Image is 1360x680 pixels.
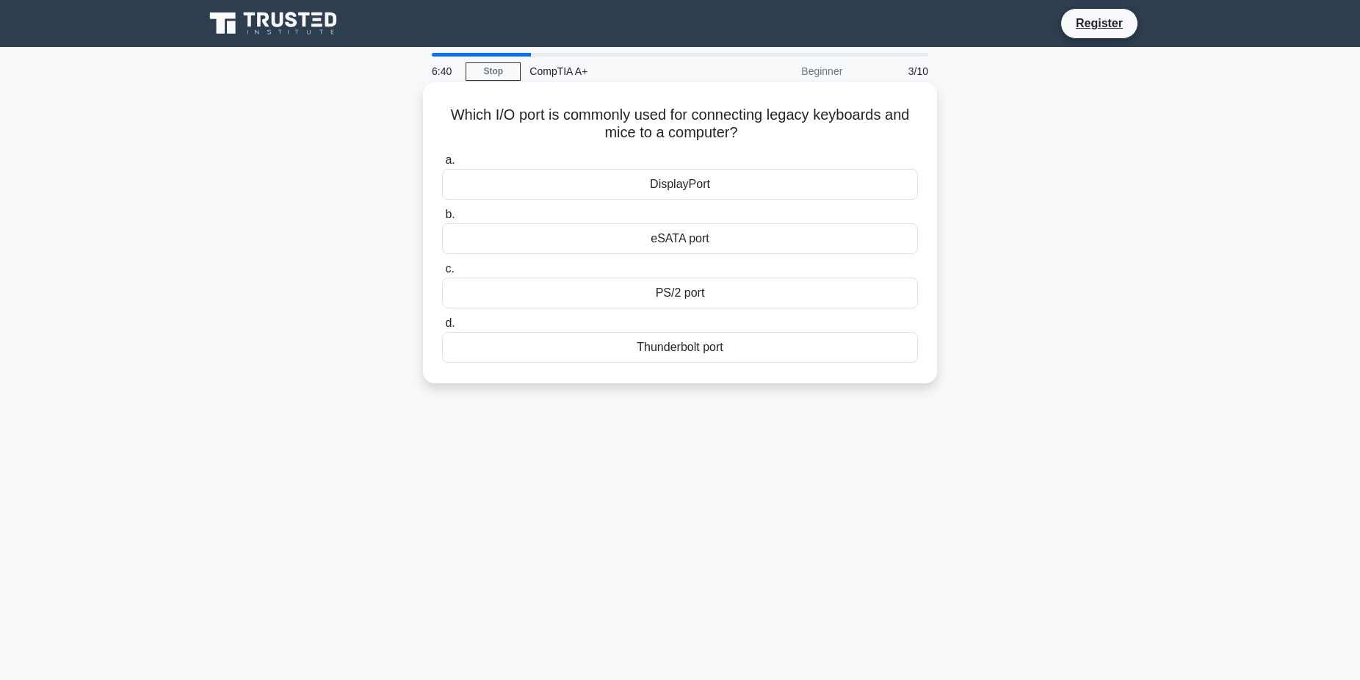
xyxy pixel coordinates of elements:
div: eSATA port [442,223,918,254]
span: d. [445,317,455,329]
div: 6:40 [423,57,466,86]
div: CompTIA A+ [521,57,723,86]
div: Beginner [723,57,851,86]
div: Thunderbolt port [442,332,918,363]
span: a. [445,153,455,166]
a: Register [1067,14,1132,32]
div: PS/2 port [442,278,918,308]
span: b. [445,208,455,220]
div: 3/10 [851,57,937,86]
a: Stop [466,62,521,81]
span: c. [445,262,454,275]
div: DisplayPort [442,169,918,200]
h5: Which I/O port is commonly used for connecting legacy keyboards and mice to a computer? [441,106,919,142]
